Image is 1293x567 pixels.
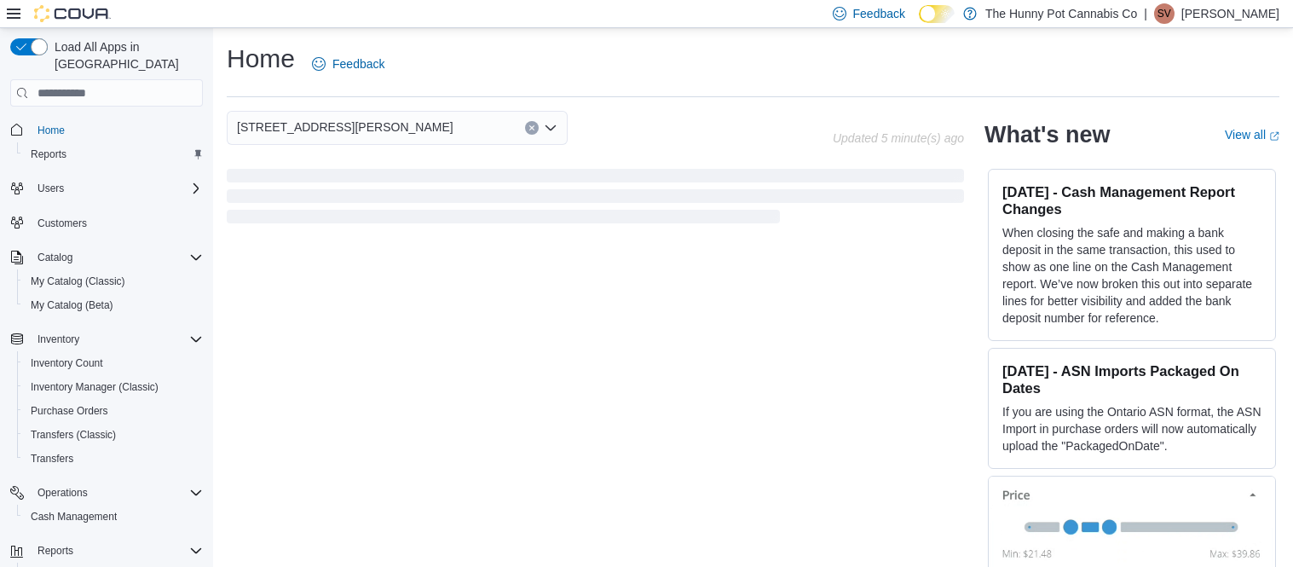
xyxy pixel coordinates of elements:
[525,121,539,135] button: Clear input
[227,42,295,76] h1: Home
[31,428,116,442] span: Transfers (Classic)
[24,295,203,315] span: My Catalog (Beta)
[3,327,210,351] button: Inventory
[1269,131,1279,142] svg: External link
[24,401,115,421] a: Purchase Orders
[1002,362,1261,396] h3: [DATE] - ASN Imports Packaged On Dates
[1002,224,1261,327] p: When closing the safe and making a bank deposit in the same transaction, this used to show as one...
[38,333,79,346] span: Inventory
[1144,3,1147,24] p: |
[24,425,123,445] a: Transfers (Classic)
[853,5,905,22] span: Feedback
[31,178,71,199] button: Users
[31,483,95,503] button: Operations
[3,481,210,505] button: Operations
[24,353,110,373] a: Inventory Count
[24,353,203,373] span: Inventory Count
[31,541,203,561] span: Reports
[24,295,120,315] a: My Catalog (Beta)
[31,541,80,561] button: Reports
[1181,3,1279,24] p: [PERSON_NAME]
[31,404,108,418] span: Purchase Orders
[31,510,117,524] span: Cash Management
[38,124,65,137] span: Home
[17,142,210,166] button: Reports
[24,401,203,421] span: Purchase Orders
[17,269,210,293] button: My Catalog (Classic)
[984,121,1110,148] h2: What's new
[31,483,203,503] span: Operations
[332,55,384,72] span: Feedback
[17,293,210,317] button: My Catalog (Beta)
[3,176,210,200] button: Users
[1157,3,1171,24] span: SV
[31,356,103,370] span: Inventory Count
[34,5,111,22] img: Cova
[38,217,87,230] span: Customers
[1002,403,1261,454] p: If you are using the Ontario ASN format, the ASN Import in purchase orders will now automatically...
[31,148,66,161] span: Reports
[237,117,453,137] span: [STREET_ADDRESS][PERSON_NAME]
[48,38,203,72] span: Load All Apps in [GEOGRAPHIC_DATA]
[544,121,557,135] button: Open list of options
[1002,183,1261,217] h3: [DATE] - Cash Management Report Changes
[31,329,203,350] span: Inventory
[1154,3,1175,24] div: Steve Vandermeulen
[24,448,80,469] a: Transfers
[31,298,113,312] span: My Catalog (Beta)
[3,211,210,235] button: Customers
[24,506,203,527] span: Cash Management
[38,251,72,264] span: Catalog
[3,246,210,269] button: Catalog
[985,3,1137,24] p: The Hunny Pot Cannabis Co
[24,377,203,397] span: Inventory Manager (Classic)
[38,486,88,500] span: Operations
[31,380,159,394] span: Inventory Manager (Classic)
[24,448,203,469] span: Transfers
[31,212,203,234] span: Customers
[31,247,203,268] span: Catalog
[305,47,391,81] a: Feedback
[24,271,203,292] span: My Catalog (Classic)
[31,452,73,466] span: Transfers
[31,178,203,199] span: Users
[227,172,964,227] span: Loading
[24,144,73,165] a: Reports
[38,544,73,558] span: Reports
[31,119,203,140] span: Home
[31,247,79,268] button: Catalog
[31,275,125,288] span: My Catalog (Classic)
[31,120,72,141] a: Home
[24,506,124,527] a: Cash Management
[17,505,210,529] button: Cash Management
[17,351,210,375] button: Inventory Count
[17,399,210,423] button: Purchase Orders
[17,423,210,447] button: Transfers (Classic)
[24,271,132,292] a: My Catalog (Classic)
[833,131,964,145] p: Updated 5 minute(s) ago
[38,182,64,195] span: Users
[1225,128,1279,142] a: View allExternal link
[24,144,203,165] span: Reports
[31,329,86,350] button: Inventory
[17,447,210,471] button: Transfers
[24,425,203,445] span: Transfers (Classic)
[3,117,210,142] button: Home
[17,375,210,399] button: Inventory Manager (Classic)
[919,5,955,23] input: Dark Mode
[31,213,94,234] a: Customers
[3,539,210,563] button: Reports
[24,377,165,397] a: Inventory Manager (Classic)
